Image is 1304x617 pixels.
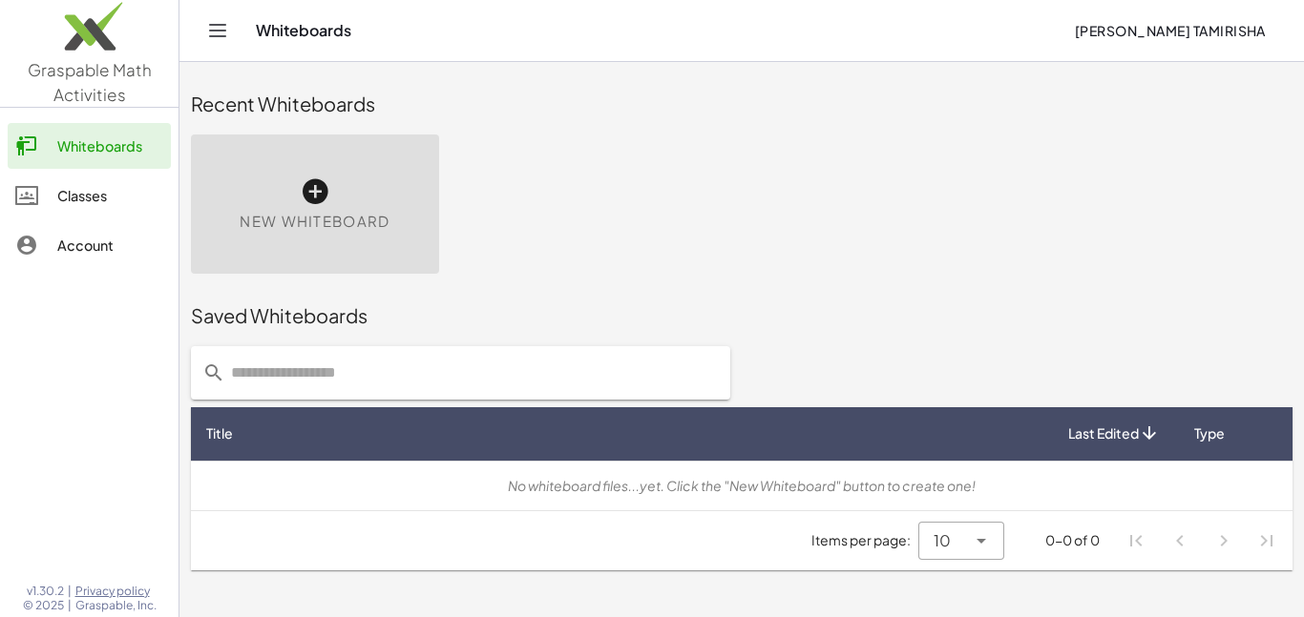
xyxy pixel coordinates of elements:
[206,476,1277,496] div: No whiteboard files...yet. Click the "New Whiteboard" button to create one!
[202,15,233,46] button: Toggle navigation
[75,598,157,613] span: Graspable, Inc.
[68,598,72,613] span: |
[1045,530,1100,550] div: 0-0 of 0
[28,59,152,105] span: Graspable Math Activities
[8,123,171,169] a: Whiteboards
[23,598,64,613] span: © 2025
[202,361,225,384] i: prepended action
[8,173,171,218] a: Classes
[206,423,233,443] span: Title
[1059,13,1281,48] button: [PERSON_NAME] Tamirisha
[191,91,1293,117] div: Recent Whiteboards
[68,584,72,599] span: |
[811,530,918,550] span: Items per page:
[1115,519,1289,563] nav: Pagination Navigation
[1194,423,1225,443] span: Type
[8,222,171,268] a: Account
[57,134,163,157] div: Whiteboards
[1074,22,1266,39] span: [PERSON_NAME] Tamirisha
[57,184,163,207] div: Classes
[75,584,157,599] a: Privacy policy
[240,211,389,233] span: New Whiteboard
[934,529,951,552] span: 10
[191,302,1293,329] div: Saved Whiteboards
[27,584,64,599] span: v1.30.2
[1068,423,1139,443] span: Last Edited
[57,234,163,257] div: Account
